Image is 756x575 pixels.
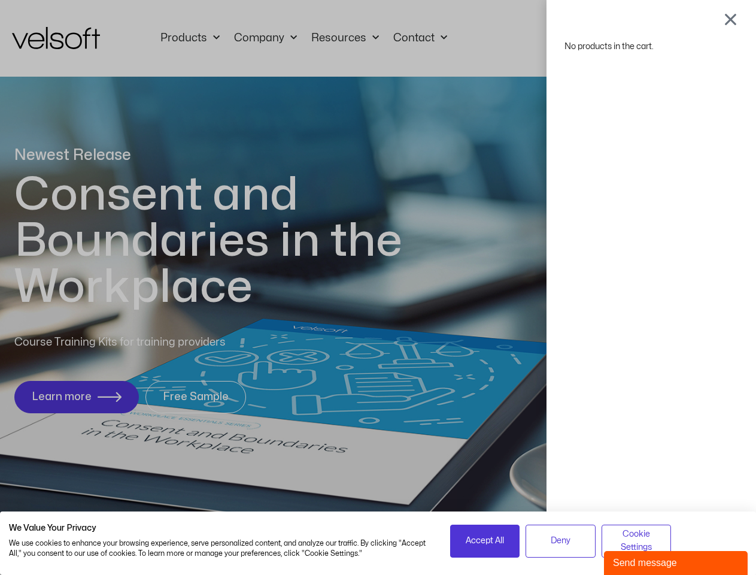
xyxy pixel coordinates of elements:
p: We use cookies to enhance your browsing experience, serve personalized content, and analyze our t... [9,538,432,559]
iframe: chat widget [604,549,750,575]
div: No products in the cart. [564,38,738,55]
span: Accept All [466,534,504,547]
button: Adjust cookie preferences [602,525,672,558]
button: Accept all cookies [450,525,520,558]
button: Deny all cookies [526,525,596,558]
span: Deny [551,534,570,547]
h2: We Value Your Privacy [9,523,432,534]
span: Cookie Settings [609,528,664,555]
